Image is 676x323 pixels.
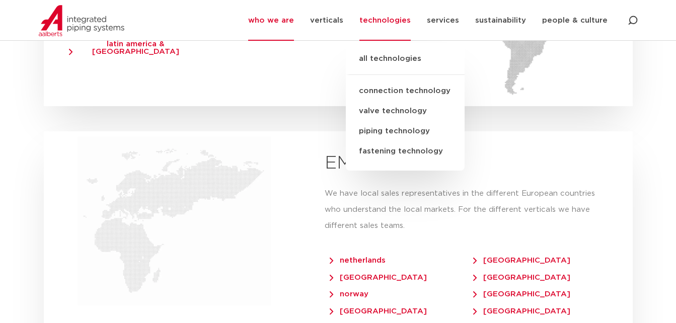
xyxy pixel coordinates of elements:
[473,302,585,315] a: [GEOGRAPHIC_DATA]
[330,285,384,298] a: norway
[330,302,442,315] a: [GEOGRAPHIC_DATA]
[473,290,570,298] span: [GEOGRAPHIC_DATA]
[473,307,570,315] span: [GEOGRAPHIC_DATA]
[473,274,570,281] span: [GEOGRAPHIC_DATA]
[69,35,208,55] a: latin america & [GEOGRAPHIC_DATA]
[473,257,570,264] span: [GEOGRAPHIC_DATA]
[346,141,465,161] a: fastening technology
[346,81,465,101] a: connection technology
[325,151,613,176] h2: EMEA
[473,285,585,298] a: [GEOGRAPHIC_DATA]
[473,269,585,281] a: [GEOGRAPHIC_DATA]
[330,274,427,281] span: [GEOGRAPHIC_DATA]
[330,307,427,315] span: [GEOGRAPHIC_DATA]
[346,121,465,141] a: piping technology
[346,43,465,171] ul: technologies
[69,40,193,55] span: latin america & [GEOGRAPHIC_DATA]
[330,269,442,281] a: [GEOGRAPHIC_DATA]
[346,53,465,75] a: all technologies
[330,290,368,298] span: norway
[346,101,465,121] a: valve technology
[325,186,613,234] p: We have local sales representatives in the different European countries who understand the local ...
[330,257,386,264] span: netherlands
[473,252,585,264] a: [GEOGRAPHIC_DATA]
[330,252,401,264] a: netherlands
